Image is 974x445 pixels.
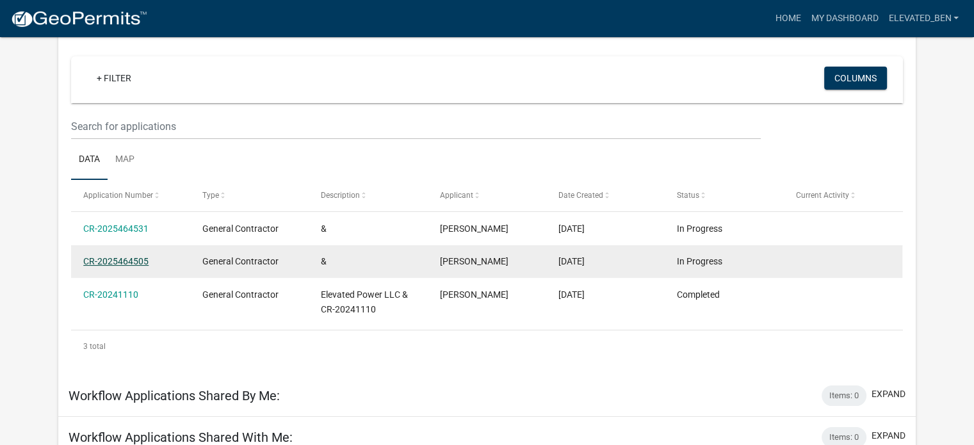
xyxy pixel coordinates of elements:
h5: Workflow Applications Shared With Me: [69,430,293,445]
datatable-header-cell: Applicant [427,180,546,211]
a: CR-2025464531 [83,223,149,234]
datatable-header-cell: Application Number [71,180,190,211]
div: 3 total [71,330,903,362]
span: Benjamin P Kurtz [440,256,508,266]
span: Type [202,191,219,200]
span: Current Activity [796,191,849,200]
span: General Contractor [202,289,279,300]
span: 08/15/2025 [558,223,585,234]
span: In Progress [677,223,722,234]
a: + Filter [86,67,142,90]
span: Status [677,191,699,200]
a: CR-20241110 [83,289,138,300]
datatable-header-cell: Current Activity [784,180,902,211]
span: In Progress [677,256,722,266]
a: My Dashboard [806,6,883,31]
datatable-header-cell: Type [190,180,308,211]
button: expand [872,387,905,401]
span: & [321,223,327,234]
datatable-header-cell: Date Created [546,180,665,211]
span: Completed [677,289,720,300]
a: Data [71,140,108,181]
span: General Contractor [202,256,279,266]
span: 07/31/2024 [558,289,585,300]
span: Benjamin P Kurtz [440,223,508,234]
span: Applicant [440,191,473,200]
div: collapse [58,33,916,375]
span: Benjamin P Kurtz [440,289,508,300]
span: Description [321,191,360,200]
button: expand [872,429,905,442]
div: Items: 0 [822,385,866,406]
a: Home [770,6,806,31]
a: CR-2025464505 [83,256,149,266]
a: Elevated_Ben [883,6,964,31]
a: Map [108,140,142,181]
span: Elevated Power LLC & CR-20241110 [321,289,408,314]
span: Application Number [83,191,153,200]
span: 08/15/2025 [558,256,585,266]
input: Search for applications [71,113,761,140]
button: Columns [824,67,887,90]
datatable-header-cell: Status [665,180,783,211]
span: General Contractor [202,223,279,234]
h5: Workflow Applications Shared By Me: [69,388,280,403]
span: & [321,256,327,266]
span: Date Created [558,191,603,200]
datatable-header-cell: Description [309,180,427,211]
